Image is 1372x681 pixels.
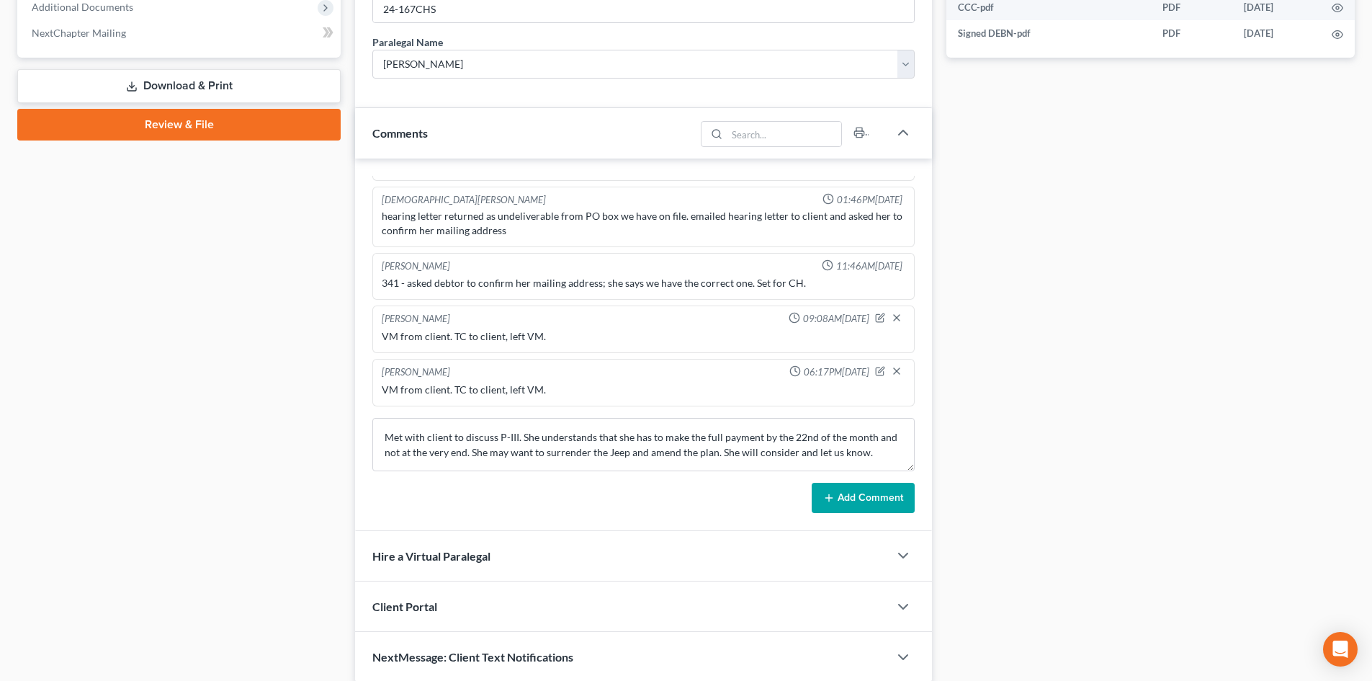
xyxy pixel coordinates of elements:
div: 341 - asked debtor to confirm her mailing address; she says we have the correct one. Set for CH. [382,276,905,290]
div: [PERSON_NAME] [382,259,450,273]
span: Hire a Virtual Paralegal [372,549,490,563]
div: hearing letter returned as undeliverable from PO box we have on file. emailed hearing letter to c... [382,209,905,238]
td: Signed DEBN-pdf [946,20,1151,46]
a: NextChapter Mailing [20,20,341,46]
span: Comments [372,126,428,140]
div: VM from client. TC to client, left VM. [382,383,905,397]
span: 09:08AM[DATE] [803,312,869,326]
span: 11:46AM[DATE] [836,259,902,273]
div: [PERSON_NAME] [382,312,450,326]
td: [DATE] [1232,20,1320,46]
td: PDF [1151,20,1232,46]
div: [DEMOGRAPHIC_DATA][PERSON_NAME] [382,193,546,207]
span: Client Portal [372,600,437,613]
span: NextChapter Mailing [32,27,126,39]
span: 01:46PM[DATE] [837,193,902,207]
span: Additional Documents [32,1,133,13]
div: VM from client. TC to client, left VM. [382,329,905,344]
a: Review & File [17,109,341,141]
input: Search... [727,122,842,146]
span: NextMessage: Client Text Notifications [372,650,573,664]
span: 06:17PM[DATE] [804,365,869,379]
div: Open Intercom Messenger [1323,632,1358,667]
div: [PERSON_NAME] [382,365,450,380]
div: Paralegal Name [372,35,443,50]
button: Add Comment [812,483,915,513]
a: Download & Print [17,69,341,103]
